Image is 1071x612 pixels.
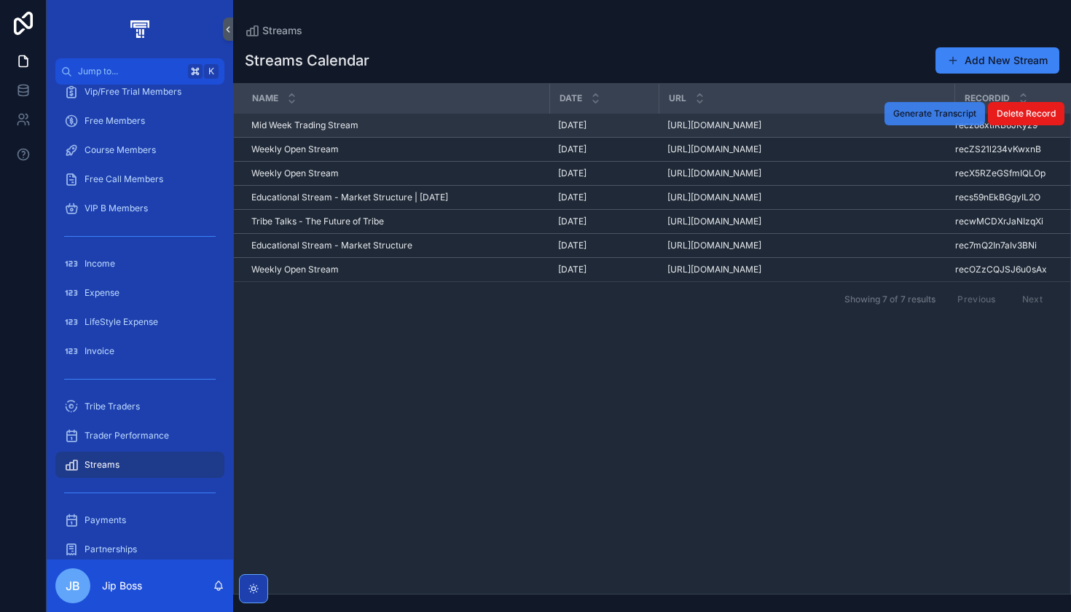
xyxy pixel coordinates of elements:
[251,119,358,131] span: Mid Week Trading Stream
[85,173,163,185] span: Free Call Members
[85,459,119,471] span: Streams
[85,430,169,442] span: Trader Performance
[55,79,224,105] a: Vip/Free Trial Members
[955,144,1041,155] span: recZS21l234vKwxnB
[558,192,586,203] span: [DATE]
[667,119,761,131] span: [URL][DOMAIN_NAME]
[667,192,761,203] span: [URL][DOMAIN_NAME]
[955,192,1040,203] span: recs59nEkBGgyIL2O
[55,251,224,277] a: Income
[55,108,224,134] a: Free Members
[55,137,224,163] a: Course Members
[85,401,140,412] span: Tribe Traders
[884,102,985,125] button: Generate Transcript
[251,144,541,155] a: Weekly Open Stream
[251,119,541,131] a: Mid Week Trading Stream
[85,544,137,555] span: Partnerships
[127,17,152,41] img: App logo
[558,119,586,131] span: [DATE]
[66,577,80,595] span: JB
[251,216,541,227] a: Tribe Talks - The Future of Tribe
[965,93,1010,104] span: RecordID
[55,58,224,85] button: Jump to...K
[558,216,650,227] a: [DATE]
[251,192,448,203] span: Educational Stream - Market Structure | [DATE]
[55,309,224,335] a: LifeStyle Expense
[955,168,1045,179] span: recX5RZeGSfmIQLOp
[667,144,761,155] span: [URL][DOMAIN_NAME]
[85,345,114,357] span: Invoice
[667,119,946,131] a: [URL][DOMAIN_NAME]
[55,195,224,221] a: VIP B Members
[955,119,1037,131] span: reczo8xtlRB6JKyz9
[558,192,650,203] a: [DATE]
[85,86,181,98] span: Vip/Free Trial Members
[558,168,586,179] span: [DATE]
[988,102,1064,125] button: Delete Record
[85,287,119,299] span: Expense
[251,264,541,275] a: Weekly Open Stream
[667,168,761,179] span: [URL][DOMAIN_NAME]
[667,144,946,155] a: [URL][DOMAIN_NAME]
[558,168,650,179] a: [DATE]
[667,264,946,275] a: [URL][DOMAIN_NAME]
[55,280,224,306] a: Expense
[55,393,224,420] a: Tribe Traders
[558,240,586,251] span: [DATE]
[251,144,339,155] span: Weekly Open Stream
[85,514,126,526] span: Payments
[667,240,946,251] a: [URL][DOMAIN_NAME]
[78,66,182,77] span: Jump to...
[262,23,302,38] span: Streams
[252,93,278,104] span: Name
[558,216,586,227] span: [DATE]
[85,316,158,328] span: LifeStyle Expense
[85,115,145,127] span: Free Members
[251,264,339,275] span: Weekly Open Stream
[560,93,582,104] span: Date
[558,240,650,251] a: [DATE]
[955,240,1037,251] span: rec7mQ2In7aIv3BNi
[667,264,761,275] span: [URL][DOMAIN_NAME]
[85,258,115,270] span: Income
[47,85,233,560] div: scrollable content
[558,144,650,155] a: [DATE]
[55,166,224,192] a: Free Call Members
[935,47,1059,74] button: Add New Stream
[667,216,946,227] a: [URL][DOMAIN_NAME]
[85,203,148,214] span: VIP B Members
[251,168,339,179] span: Weekly Open Stream
[251,192,541,203] a: Educational Stream - Market Structure | [DATE]
[251,240,412,251] span: Educational Stream - Market Structure
[558,119,650,131] a: [DATE]
[667,168,946,179] a: [URL][DOMAIN_NAME]
[55,423,224,449] a: Trader Performance
[55,338,224,364] a: Invoice
[85,144,156,156] span: Course Members
[251,240,541,251] a: Educational Stream - Market Structure
[669,93,686,104] span: URL
[997,108,1056,119] span: Delete Record
[102,578,142,593] p: Jip Boss
[55,452,224,478] a: Streams
[205,66,217,77] span: K
[55,507,224,533] a: Payments
[55,536,224,562] a: Partnerships
[955,264,1047,275] span: recOZzCQJSJ6u0sAx
[558,144,586,155] span: [DATE]
[245,23,302,38] a: Streams
[558,264,586,275] span: [DATE]
[558,264,650,275] a: [DATE]
[667,216,761,227] span: [URL][DOMAIN_NAME]
[667,240,761,251] span: [URL][DOMAIN_NAME]
[251,168,541,179] a: Weekly Open Stream
[844,294,935,305] span: Showing 7 of 7 results
[667,192,946,203] a: [URL][DOMAIN_NAME]
[955,216,1043,227] span: recwMCDXrJaNIzqXi
[251,216,384,227] span: Tribe Talks - The Future of Tribe
[245,50,369,71] h1: Streams Calendar
[893,108,976,119] span: Generate Transcript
